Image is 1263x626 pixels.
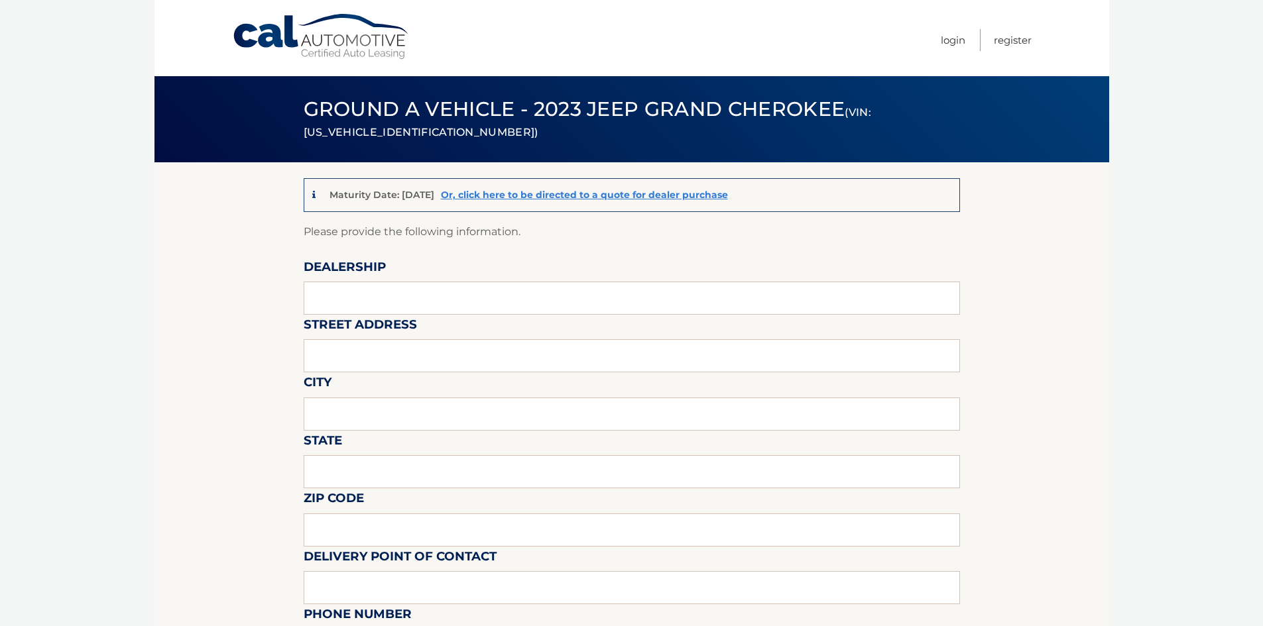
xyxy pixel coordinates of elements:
[304,372,331,397] label: City
[441,189,728,201] a: Or, click here to be directed to a quote for dealer purchase
[304,97,871,141] span: Ground a Vehicle - 2023 Jeep Grand Cherokee
[304,431,342,455] label: State
[304,315,417,339] label: Street Address
[304,257,386,282] label: Dealership
[994,29,1032,51] a: Register
[304,223,960,241] p: Please provide the following information.
[941,29,965,51] a: Login
[232,13,411,60] a: Cal Automotive
[304,106,871,138] small: (VIN: [US_VEHICLE_IDENTIFICATION_NUMBER])
[304,488,364,513] label: Zip Code
[330,189,434,201] p: Maturity Date: [DATE]
[304,547,497,571] label: Delivery Point of Contact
